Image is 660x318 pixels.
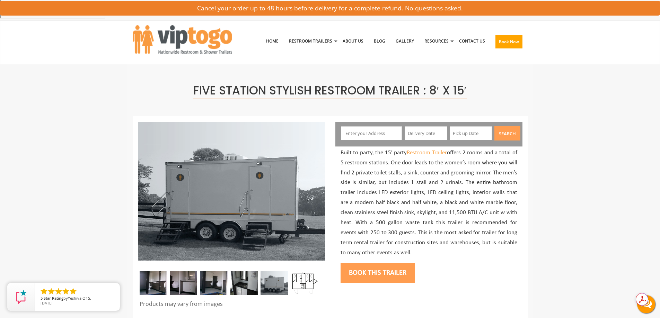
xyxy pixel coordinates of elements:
[495,35,522,48] button: Book Now
[390,23,419,59] a: Gallery
[138,300,325,312] div: Products may vary from images
[632,290,660,318] button: Live Chat
[41,296,114,301] span: by
[40,287,48,296] li: 
[494,126,520,140] button: Search
[261,271,288,295] img: Full view of five station restroom trailer with two separate doors for men and women
[133,25,232,54] img: VIPTOGO
[68,296,91,301] span: Yeshiva Of S.
[369,23,390,59] a: Blog
[405,126,447,140] input: Delivery Date
[170,271,197,295] img: Privacy is ensured by dividing walls that separate the urinals from the sink area.
[140,271,167,295] img: Restroom trailers include all the paper supplies you should need for your event.
[193,82,466,99] span: Five Station Stylish Restroom Trailer : 8′ x 15′
[419,23,454,59] a: Resources
[138,122,325,261] img: Full view of five station restroom trailer with two separate doors for men and women
[261,23,284,59] a: Home
[341,263,415,283] button: Book this trailer
[62,287,70,296] li: 
[341,126,402,140] input: Enter your Address
[341,148,517,258] p: Built to party, the 15’ party offers 2 rooms and a total of 5 restroom stations. One door leads t...
[14,290,28,304] img: Review Rating
[407,150,447,156] a: Restroom Trailer
[44,296,63,301] span: Star Rating
[337,23,369,59] a: About Us
[284,23,337,59] a: Restroom Trailers
[291,271,318,295] img: Floor Plan of 5 station restroom with sink and toilet
[454,23,490,59] a: Contact Us
[200,271,228,295] img: A 2-urinal design makes this a 5 station restroom trailer.
[41,296,43,301] span: 5
[54,287,63,296] li: 
[490,23,528,63] a: Book Now
[41,300,53,306] span: [DATE]
[47,287,55,296] li: 
[69,287,77,296] li: 
[450,126,492,140] input: Pick up Date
